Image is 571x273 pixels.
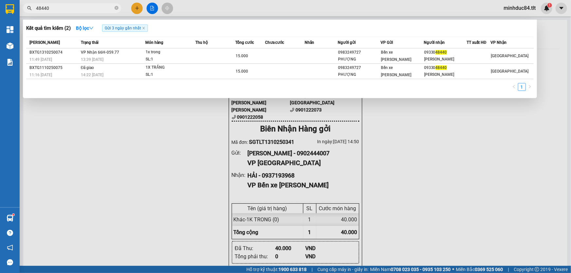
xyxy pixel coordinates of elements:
[146,64,195,71] div: 1X TRẮNG
[29,73,52,77] span: 11:16 [DATE]
[436,65,447,70] span: 48440
[7,230,13,236] span: question-circle
[338,49,380,56] div: 0983249727
[526,83,534,91] button: right
[528,85,532,89] span: right
[7,245,13,251] span: notification
[29,64,79,71] div: BXTG1110250075
[265,40,284,45] span: Chưa cước
[6,4,14,14] img: logo-vxr
[491,54,528,58] span: [GEOGRAPHIC_DATA]
[29,57,52,62] span: 11:49 [DATE]
[338,56,380,63] div: PHƯỢNG
[518,83,526,91] a: 1
[195,40,208,45] span: Thu hộ
[235,40,254,45] span: Tổng cước
[29,49,79,56] div: BXTG1310250074
[424,64,466,71] div: 09330
[236,69,248,74] span: 15.000
[146,56,195,63] div: SL: 1
[115,5,118,11] span: close-circle
[436,50,447,55] span: 48440
[424,49,466,56] div: 09330
[7,259,13,265] span: message
[338,40,356,45] span: Người gửi
[7,215,13,222] img: warehouse-icon
[381,65,411,77] span: Bến xe [PERSON_NAME]
[381,50,411,62] span: Bến xe [PERSON_NAME]
[510,83,518,91] li: Previous Page
[71,23,99,33] button: Bộ lọcdown
[146,71,195,78] div: SL: 1
[102,25,148,32] span: Gửi 3 ngày gần nhất
[81,57,103,62] span: 13:39 [DATE]
[89,26,94,30] span: down
[146,49,195,56] div: 1x trong
[305,40,314,45] span: Nhãn
[512,85,516,89] span: left
[526,83,534,91] li: Next Page
[81,73,103,77] span: 14:22 [DATE]
[36,5,113,12] input: Tìm tên, số ĐT hoặc mã đơn
[29,40,60,45] span: [PERSON_NAME]
[12,214,14,216] sup: 1
[7,59,13,66] img: solution-icon
[510,83,518,91] button: left
[26,25,71,32] h3: Kết quả tìm kiếm ( 2 )
[115,6,118,10] span: close-circle
[338,64,380,71] div: 0983249727
[76,26,94,31] strong: Bộ lọc
[491,69,528,74] span: [GEOGRAPHIC_DATA]
[518,83,526,91] li: 1
[142,26,145,30] span: close
[81,40,98,45] span: Trạng thái
[424,56,466,63] div: [PERSON_NAME]
[7,43,13,49] img: warehouse-icon
[7,26,13,33] img: dashboard-icon
[424,71,466,78] div: [PERSON_NAME]
[381,40,393,45] span: VP Gửi
[81,50,119,55] span: VP Nhận 66H-059.77
[27,6,32,10] span: search
[424,40,445,45] span: Người nhận
[467,40,487,45] span: TT xuất HĐ
[81,65,94,70] span: Đã giao
[491,40,507,45] span: VP Nhận
[145,40,163,45] span: Món hàng
[338,71,380,78] div: PHƯỢNG
[236,54,248,58] span: 15.000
